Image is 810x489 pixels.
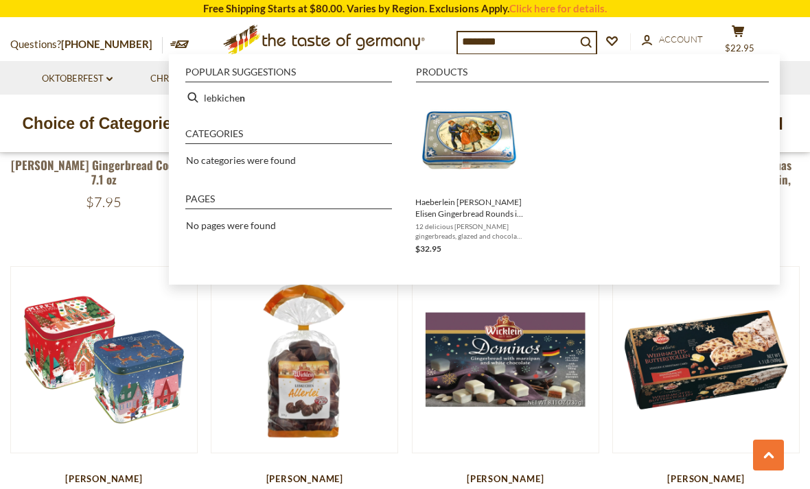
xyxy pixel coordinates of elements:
[11,267,197,453] img: Windel Musical Christmas Tin (assorted chocolates), 2 designs, 4.9 oz
[415,196,523,219] span: Haeberlein [PERSON_NAME] Elisen Gingerbread Rounds in Nostalgic Silver-Grey Gift Tin Case, 5.3 oz
[42,71,113,86] a: Oktoberfest
[185,67,392,82] li: Popular suggestions
[10,36,163,53] p: Questions?
[150,71,268,86] a: Christmas - PRE-ORDER
[240,90,245,106] b: n
[612,473,800,484] div: [PERSON_NAME]
[725,43,754,53] span: $22.95
[659,34,703,45] span: Account
[509,2,607,14] a: Click here for details.
[416,67,769,82] li: Products
[211,267,397,453] img: Wicklein Lebkuchen Allerlei mit Dunkler Schokolade, 300 grams
[61,38,152,50] a: [PHONE_NUMBER]
[185,129,392,144] li: Categories
[11,156,196,188] a: [PERSON_NAME] Gingerbread Cookies, 7.1 oz
[185,194,392,209] li: Pages
[186,219,276,231] span: No pages were found
[86,193,121,211] span: $7.95
[180,85,397,110] li: lebkichen
[10,473,198,484] div: [PERSON_NAME]
[717,25,759,59] button: $22.95
[412,473,599,484] div: [PERSON_NAME]
[415,222,523,241] span: 12 delicious [PERSON_NAME] gingerbreads, glazed and chocolate covered, in this silver-orange, evo...
[186,154,296,166] span: No categories were found
[613,267,799,453] img: Wicklein Nurnberger Deluxe Butter Stollen in Gift Box, 17.6 oz
[415,91,523,256] a: Haeberlein [PERSON_NAME] Elisen Gingerbread Rounds in Nostalgic Silver-Grey Gift Tin Case, 5.3 oz...
[415,243,441,254] span: $32.95
[211,473,398,484] div: [PERSON_NAME]
[413,267,599,453] img: Wicklein Nuernberg White Chocolate Domino Steine in Gift Pack, 8.11 oz
[410,85,529,261] li: Haeberlein Metzger Elisen Gingerbread Rounds in Nostalgic Silver-Grey Gift Tin Case, 5.3 oz
[169,54,780,285] div: Instant Search Results
[642,32,703,47] a: Account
